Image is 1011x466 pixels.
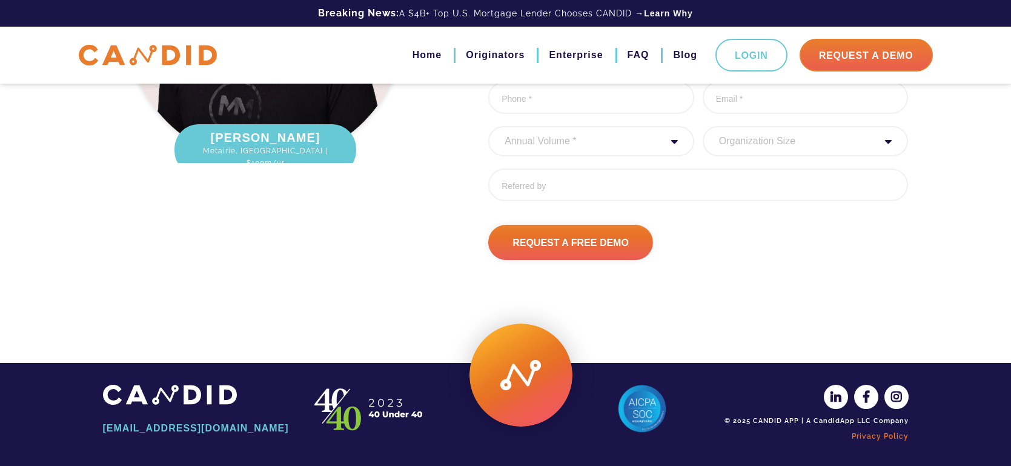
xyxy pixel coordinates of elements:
a: Blog [673,45,697,65]
a: Originators [466,45,525,65]
img: CANDID APP [79,45,217,66]
img: AICPA SOC 2 [618,385,666,433]
input: Email * [703,81,909,114]
a: Enterprise [549,45,603,65]
a: Home [413,45,442,65]
span: Metairie, [GEOGRAPHIC_DATA] | $100m/yr [187,145,344,169]
a: [EMAIL_ADDRESS][DOMAIN_NAME] [103,418,291,439]
input: Phone * [488,81,694,114]
a: Learn Why [644,7,693,19]
div: © 2025 CANDID APP | A CandidApp LLC Company [721,416,909,426]
img: CANDID APP [103,385,237,405]
a: Privacy Policy [721,426,909,447]
a: FAQ [628,45,649,65]
a: Request A Demo [800,39,933,72]
a: Login [715,39,787,72]
b: Breaking News: [318,7,399,19]
div: [PERSON_NAME] [174,124,356,175]
img: CANDID APP [309,385,430,433]
input: Request A Free Demo [488,225,653,260]
input: Referred by [488,168,908,201]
